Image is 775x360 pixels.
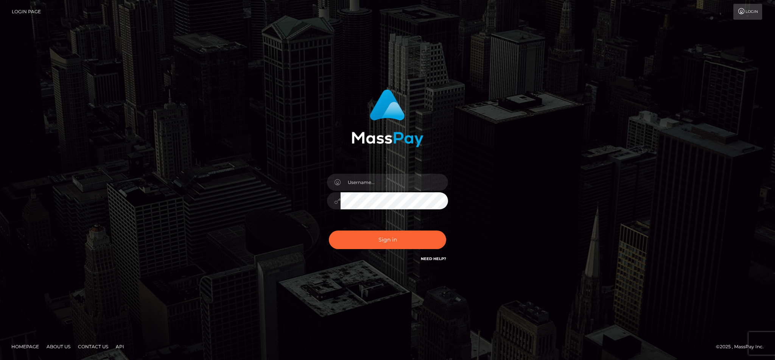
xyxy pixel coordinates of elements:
a: Contact Us [75,341,111,352]
img: MassPay Login [352,89,423,147]
div: © 2025 , MassPay Inc. [716,343,769,351]
a: Homepage [8,341,42,352]
a: About Us [44,341,73,352]
a: API [113,341,127,352]
input: Username... [341,174,448,191]
a: Login Page [12,4,41,20]
button: Sign in [329,231,446,249]
a: Login [733,4,762,20]
a: Need Help? [421,256,446,261]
